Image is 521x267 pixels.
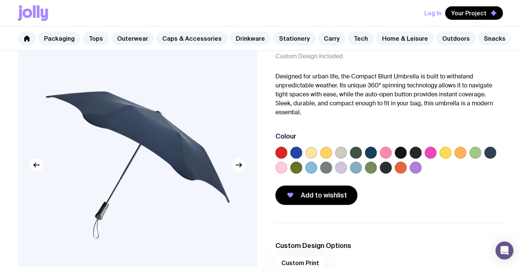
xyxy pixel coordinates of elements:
span: Add to wishlist [301,191,347,200]
a: Home & Leisure [376,32,434,45]
a: Tech [348,32,374,45]
a: Stationery [273,32,316,45]
button: Log In [424,6,442,20]
button: Add to wishlist [275,186,358,205]
span: Your Project [451,9,487,17]
h3: Colour [275,132,296,141]
a: Snacks [478,32,512,45]
a: Carry [318,32,346,45]
p: Designed for urban life, the Compact Blunt Umbrella is built to withstand unpredictable weather. ... [275,72,503,117]
a: Tops [83,32,109,45]
div: Open Intercom Messenger [496,242,514,260]
a: Caps & Accessories [156,32,228,45]
span: From [275,42,310,51]
span: Custom Design Included [275,53,343,60]
button: Your Project [445,6,503,20]
a: Drinkware [230,32,271,45]
h3: Custom Design Options [275,241,503,250]
a: Packaging [38,32,81,45]
a: Outdoors [436,32,476,45]
a: Outerwear [111,32,154,45]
